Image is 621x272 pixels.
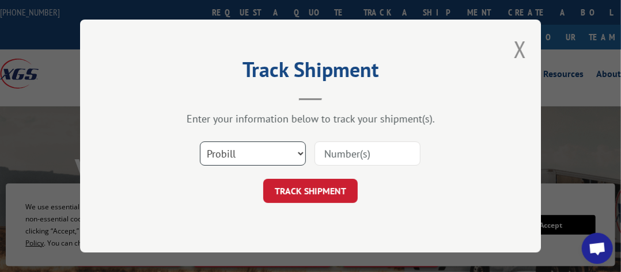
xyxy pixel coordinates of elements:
[582,233,613,264] div: Open chat
[263,179,358,203] button: TRACK SHIPMENT
[138,62,483,83] h2: Track Shipment
[138,112,483,125] div: Enter your information below to track your shipment(s).
[315,141,421,166] input: Number(s)
[514,34,527,64] button: Close modal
